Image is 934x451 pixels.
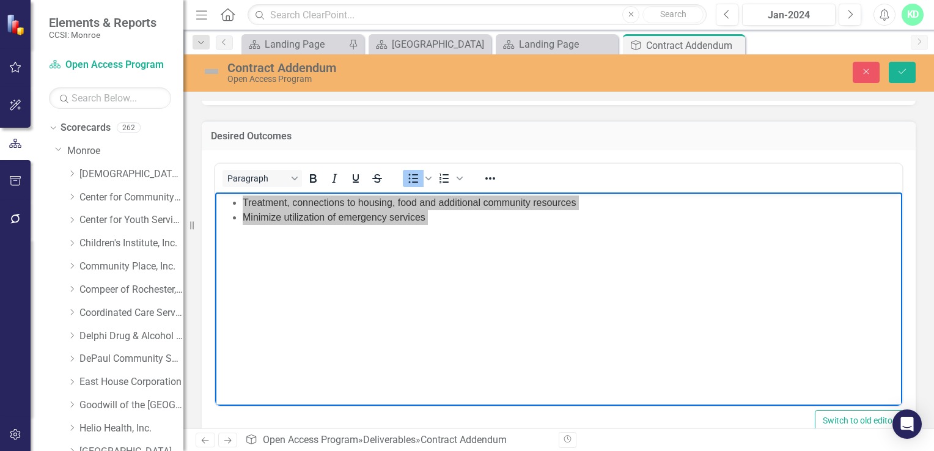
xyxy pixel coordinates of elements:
a: Center for Youth Services, Inc. [79,213,183,227]
a: [DEMOGRAPHIC_DATA] Charities Family & Community Services [79,167,183,182]
button: Bold [303,170,323,187]
div: Jan-2024 [746,8,831,23]
iframe: Rich Text Area [215,193,902,406]
a: Compeer of Rochester, Inc. [79,283,183,297]
a: Open Access Program [49,58,171,72]
button: Jan-2024 [742,4,836,26]
a: DePaul Community Services, lnc. [79,352,183,366]
span: Search [660,9,686,19]
img: ClearPoint Strategy [6,14,28,35]
a: [GEOGRAPHIC_DATA] [372,37,488,52]
div: Numbered list [434,170,465,187]
a: Landing Page [245,37,345,52]
div: [GEOGRAPHIC_DATA] [392,37,488,52]
button: Strikethrough [367,170,388,187]
small: CCSI: Monroe [49,30,156,40]
img: Not Defined [202,62,221,81]
div: Bullet list [403,170,433,187]
a: Deliverables [363,434,416,446]
a: Open Access Program [263,434,358,446]
input: Search ClearPoint... [248,4,707,26]
a: Coordinated Care Services Inc. [79,306,183,320]
a: Landing Page [499,37,615,52]
button: Switch to old editor [815,410,903,431]
button: Underline [345,170,366,187]
a: Children's Institute, Inc. [79,237,183,251]
a: Monroe [67,144,183,158]
span: Paragraph [227,174,287,183]
span: Elements & Reports [49,15,156,30]
a: East House Corporation [79,375,183,389]
input: Search Below... [49,87,171,109]
a: Scorecards [61,121,111,135]
div: Contract Addendum [227,61,597,75]
div: Landing Page [265,37,345,52]
div: 262 [117,123,141,133]
a: Helio Health, Inc. [79,422,183,436]
button: Search [642,6,704,23]
div: Contract Addendum [421,434,507,446]
div: » » [245,433,550,447]
button: Reveal or hide additional toolbar items [480,170,501,187]
a: Goodwill of the [GEOGRAPHIC_DATA] [79,398,183,413]
div: Open Intercom Messenger [892,409,922,439]
a: Center for Community Alternatives [79,191,183,205]
div: Contract Addendum [646,38,742,53]
button: KD [902,4,924,26]
a: Community Place, Inc. [79,260,183,274]
div: Landing Page [519,37,615,52]
a: Delphi Drug & Alcohol Council [79,329,183,343]
h3: Desired Outcomes [211,131,906,142]
div: Open Access Program [227,75,597,84]
button: Block Paragraph [222,170,302,187]
button: Italic [324,170,345,187]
